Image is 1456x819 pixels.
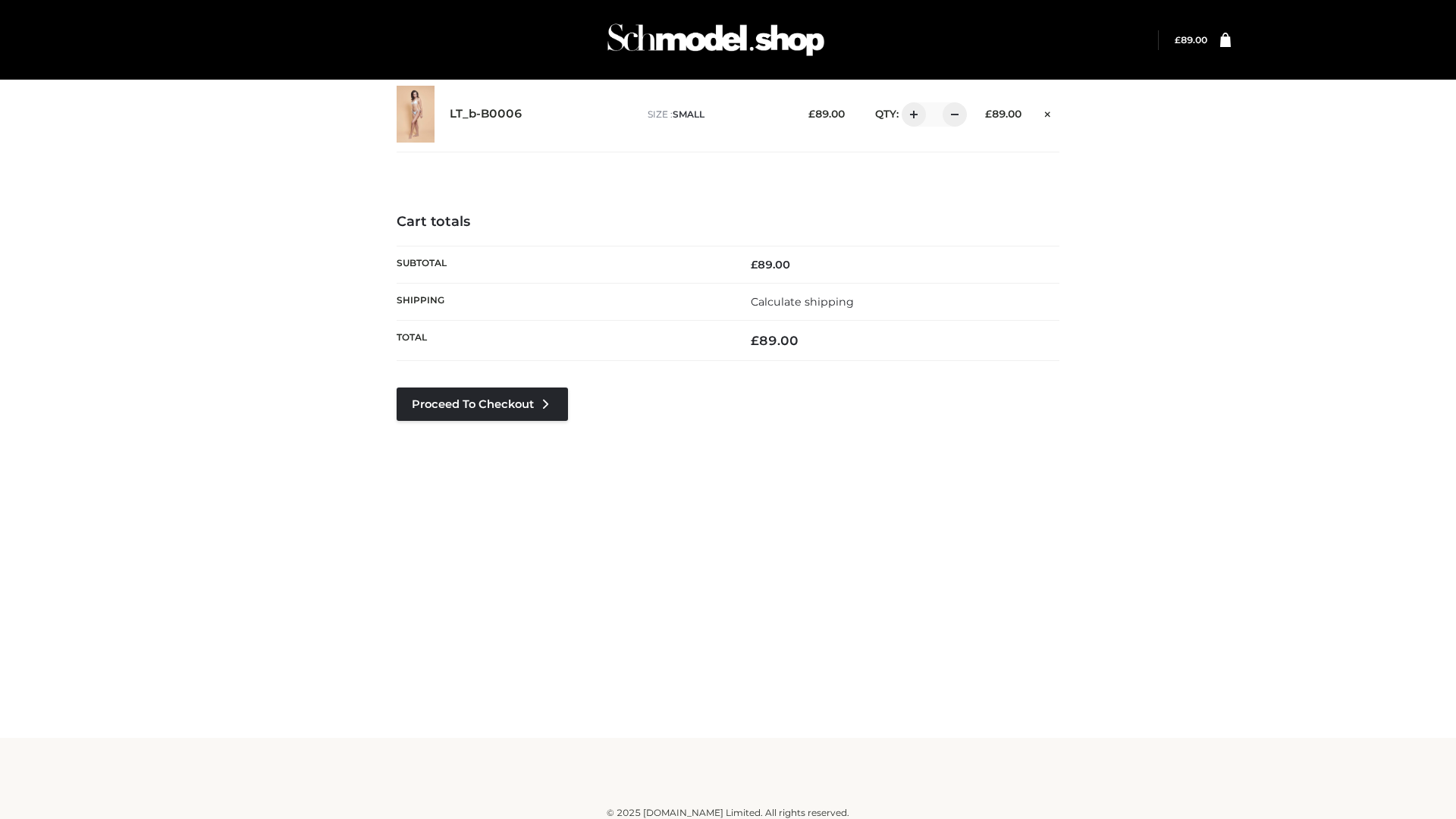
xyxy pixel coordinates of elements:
bdi: 89.00 [751,258,790,271]
a: Remove this item [1037,102,1059,122]
span: £ [985,108,992,120]
th: Subtotal [397,246,728,283]
span: £ [1175,34,1181,45]
bdi: 89.00 [985,108,1021,120]
bdi: 89.00 [1175,34,1207,45]
th: Total [397,321,728,361]
a: Calculate shipping [751,295,854,309]
span: £ [751,258,758,271]
a: Proceed to Checkout [397,388,568,421]
span: SMALL [673,108,704,120]
p: size : [648,108,785,121]
bdi: 89.00 [808,108,845,120]
a: LT_b-B0006 [450,107,522,121]
div: QTY: [860,102,962,127]
a: £89.00 [1175,34,1207,45]
h4: Cart totals [397,214,1059,231]
span: £ [808,108,815,120]
bdi: 89.00 [751,333,799,348]
th: Shipping [397,283,728,320]
img: Schmodel Admin 964 [602,10,830,70]
span: £ [751,333,759,348]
